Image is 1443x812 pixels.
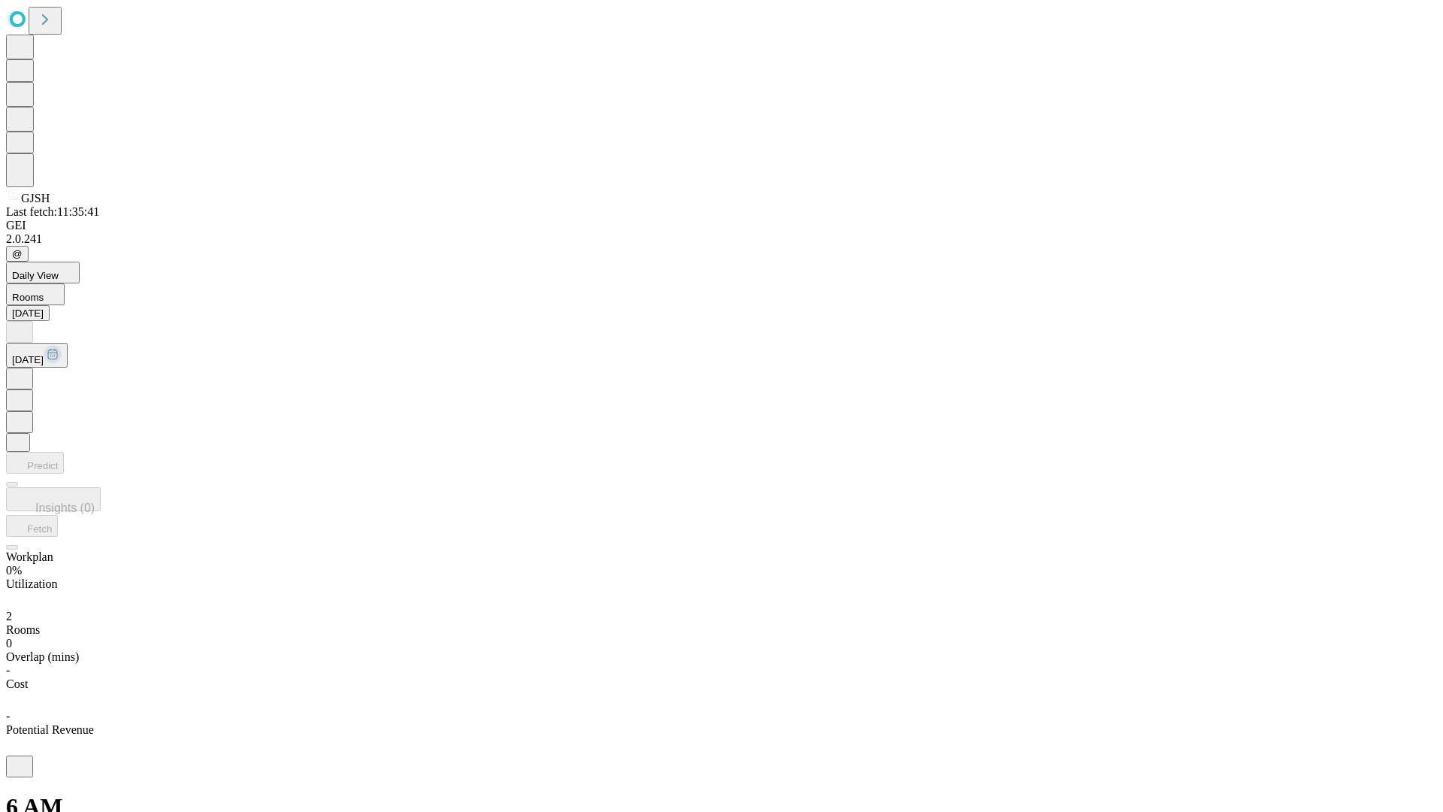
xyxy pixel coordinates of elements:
button: @ [6,246,29,262]
span: Potential Revenue [6,723,94,736]
div: 2.0.241 [6,232,1437,246]
span: GJSH [21,192,50,205]
span: Daily View [12,270,59,281]
span: Last fetch: 11:35:41 [6,205,99,218]
span: Rooms [6,623,40,636]
div: GEI [6,219,1437,232]
span: [DATE] [12,354,44,365]
span: Cost [6,677,28,690]
span: 0 [6,637,12,650]
span: Utilization [6,577,57,590]
span: 0% [6,564,22,577]
button: Predict [6,452,64,474]
button: [DATE] [6,343,68,368]
span: Rooms [12,292,44,303]
span: - [6,710,10,723]
span: Overlap (mins) [6,650,79,663]
span: 2 [6,610,12,623]
span: @ [12,248,23,259]
button: [DATE] [6,305,50,321]
span: - [6,664,10,677]
button: Daily View [6,262,80,283]
span: Workplan [6,550,53,563]
button: Fetch [6,515,58,537]
button: Insights (0) [6,487,101,511]
span: Insights (0) [35,501,95,514]
button: Rooms [6,283,65,305]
